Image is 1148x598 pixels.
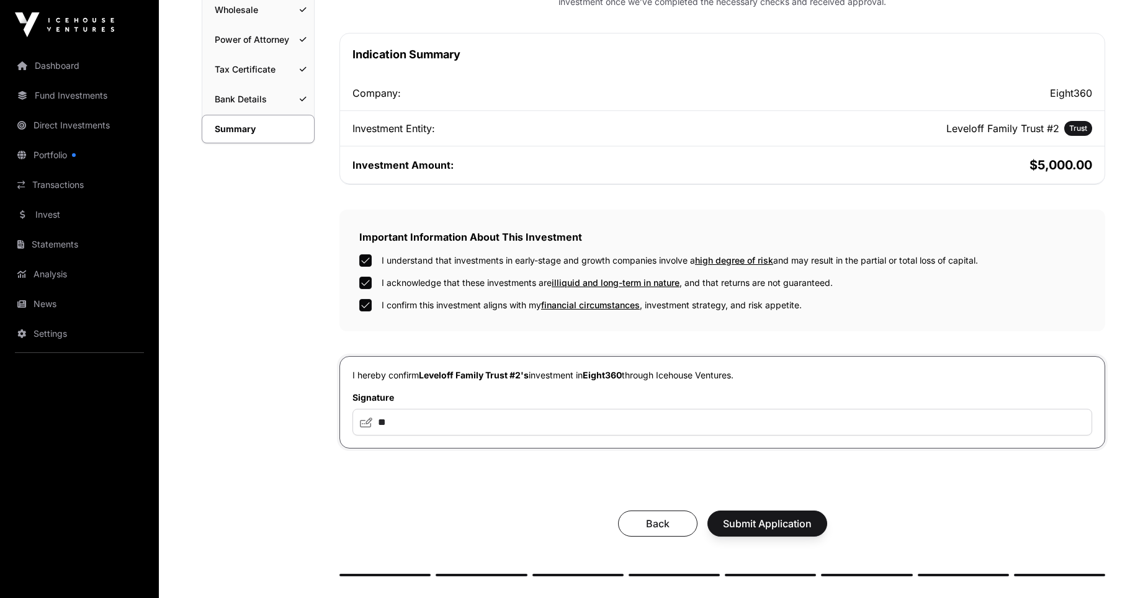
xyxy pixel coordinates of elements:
label: I acknowledge that these investments are , and that returns are not guaranteed. [382,277,833,289]
a: Tax Certificate [202,56,314,83]
span: Back [634,516,682,531]
div: Company: [352,86,720,100]
a: Portfolio [10,141,149,169]
a: Transactions [10,171,149,199]
a: News [10,290,149,318]
a: Settings [10,320,149,347]
a: Bank Details [202,86,314,113]
button: Submit Application [707,511,827,537]
a: Statements [10,231,149,258]
span: Investment Amount: [352,159,454,171]
h1: Indication Summary [352,46,1092,63]
label: Signature [352,391,1092,404]
img: Icehouse Ventures Logo [15,12,114,37]
p: I hereby confirm investment in through Icehouse Ventures. [352,369,1092,382]
span: Trust [1069,123,1087,133]
span: Eight360 [583,370,622,380]
label: I confirm this investment aligns with my , investment strategy, and risk appetite. [382,299,802,311]
a: Dashboard [10,52,149,79]
span: illiquid and long-term in nature [552,277,679,288]
iframe: Chat Widget [1086,538,1148,598]
span: financial circumstances [541,300,640,310]
h2: Eight360 [725,86,1092,100]
a: Invest [10,201,149,228]
a: Power of Attorney [202,26,314,53]
a: Analysis [10,261,149,288]
h2: Leveloff Family Trust #2 [946,121,1059,136]
span: Leveloff Family Trust #2's [419,370,529,380]
span: high degree of risk [695,255,773,266]
span: Submit Application [723,516,812,531]
a: Fund Investments [10,82,149,109]
div: Investment Entity: [352,121,720,136]
h2: Important Information About This Investment [359,230,1085,244]
a: Direct Investments [10,112,149,139]
label: I understand that investments in early-stage and growth companies involve a and may result in the... [382,254,978,267]
h2: $5,000.00 [725,156,1092,174]
button: Back [618,511,697,537]
a: Summary [202,115,315,143]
